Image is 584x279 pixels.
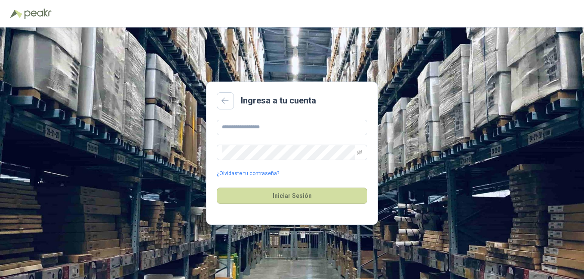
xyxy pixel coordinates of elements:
a: ¿Olvidaste tu contraseña? [217,170,279,178]
button: Iniciar Sesión [217,188,367,204]
h2: Ingresa a tu cuenta [241,94,316,107]
img: Logo [10,9,22,18]
span: eye-invisible [357,150,362,155]
img: Peakr [24,9,52,19]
